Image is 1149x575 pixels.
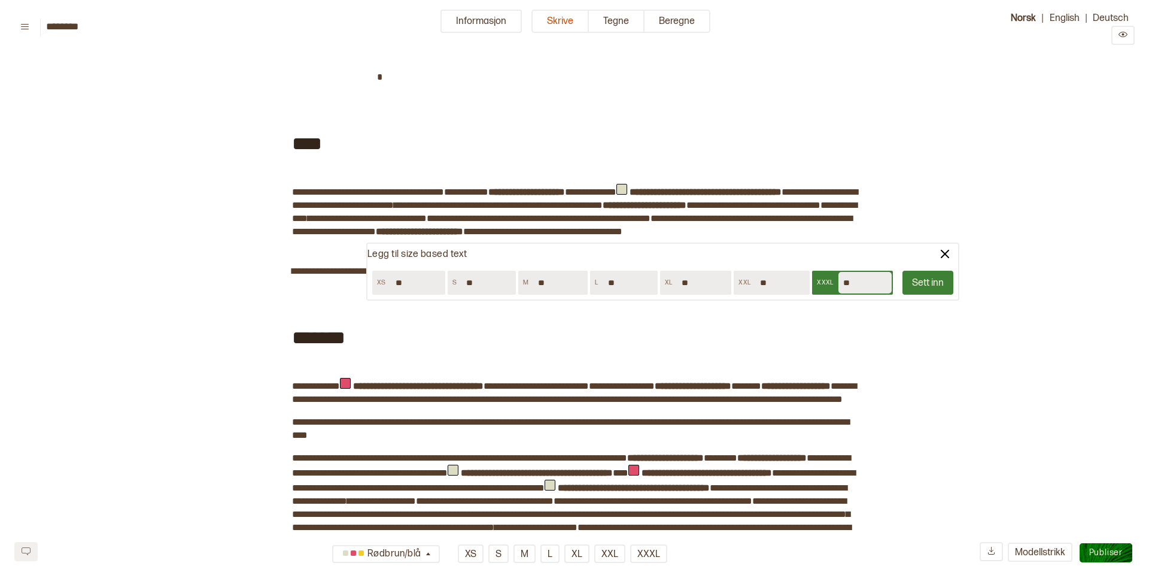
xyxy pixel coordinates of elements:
[734,274,755,292] div: XXL
[645,10,710,33] button: Beregne
[985,10,1135,45] div: | |
[589,10,645,45] a: Tegne
[531,10,589,45] a: Skrive
[513,544,536,563] button: M
[440,10,522,33] button: Informasjon
[812,274,838,292] div: XXXL
[1008,543,1072,562] button: Modellstrikk
[589,10,645,33] button: Tegne
[590,274,603,292] div: L
[458,544,484,563] button: XS
[594,544,625,563] button: XXL
[540,544,560,563] button: L
[339,544,424,564] div: Rødbrun/blå
[332,545,440,563] button: Rødbrun/blå
[367,249,467,261] p: Legg til size based text
[645,10,710,45] a: Beregne
[448,274,461,292] div: S
[1089,547,1123,558] span: Publiser
[1005,10,1042,26] button: Norsk
[372,274,391,292] div: XS
[518,274,533,292] div: M
[630,544,667,563] button: XXXL
[902,271,953,295] button: Sett inn
[1118,30,1127,39] svg: Preview
[488,544,509,563] button: S
[938,247,952,261] img: lukk valg
[531,10,589,33] button: Skrive
[660,274,677,292] div: XL
[1111,26,1135,45] button: Preview
[1111,31,1135,42] a: Preview
[1044,10,1086,26] button: English
[1080,543,1132,562] button: Publiser
[1087,10,1135,26] button: Deutsch
[564,544,589,563] button: XL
